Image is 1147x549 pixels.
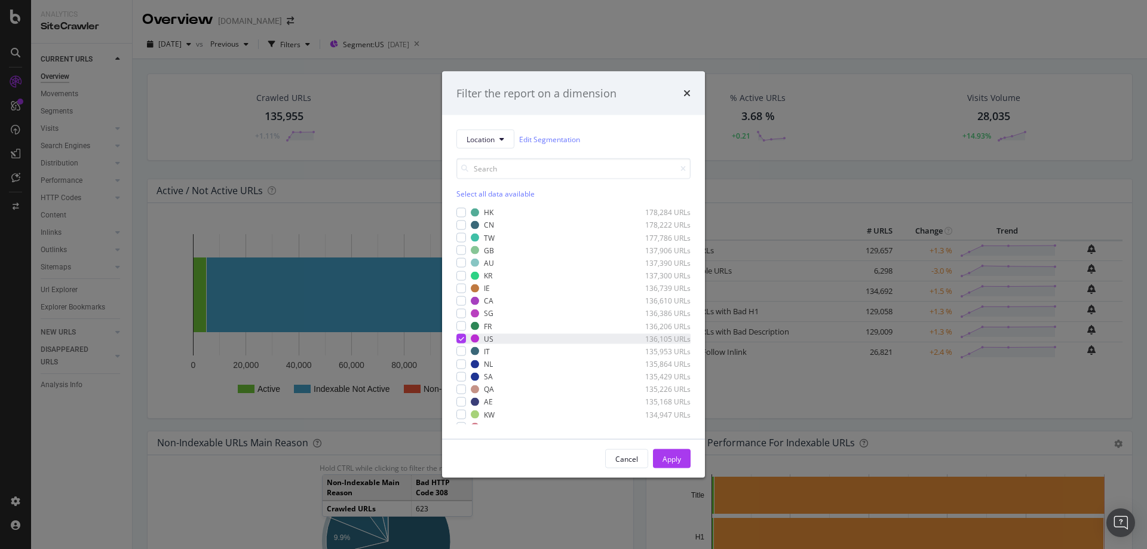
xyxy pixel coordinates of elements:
[456,85,617,101] div: Filter the report on a dimension
[484,232,495,243] div: TW
[632,245,691,255] div: 137,906 URLs
[484,207,493,217] div: HK
[632,372,691,382] div: 135,429 URLs
[484,308,493,318] div: SG
[632,346,691,356] div: 135,953 URLs
[484,397,493,407] div: AE
[605,449,648,468] button: Cancel
[484,333,493,343] div: US
[456,189,691,199] div: Select all data available
[632,257,691,268] div: 137,390 URLs
[615,453,638,464] div: Cancel
[484,257,494,268] div: AU
[519,133,580,145] a: Edit Segmentation
[484,384,494,394] div: QA
[653,449,691,468] button: Apply
[484,283,490,293] div: IE
[632,283,691,293] div: 136,739 URLs
[484,271,492,281] div: KR
[632,384,691,394] div: 135,226 URLs
[632,271,691,281] div: 137,300 URLs
[484,296,493,306] div: CA
[632,359,691,369] div: 135,864 URLs
[1106,508,1135,537] div: Open Intercom Messenger
[484,372,493,382] div: SA
[632,232,691,243] div: 177,786 URLs
[632,422,691,432] div: 133,189 URLs
[456,158,691,179] input: Search
[467,134,495,144] span: Location
[456,130,514,149] button: Location
[484,409,495,419] div: KW
[484,422,492,432] div: ES
[632,296,691,306] div: 136,610 URLs
[632,333,691,343] div: 136,105 URLs
[484,346,490,356] div: IT
[484,321,492,331] div: FR
[632,207,691,217] div: 178,284 URLs
[632,397,691,407] div: 135,168 URLs
[632,308,691,318] div: 136,386 URLs
[632,220,691,230] div: 178,222 URLs
[442,71,705,478] div: modal
[632,409,691,419] div: 134,947 URLs
[484,359,493,369] div: NL
[663,453,681,464] div: Apply
[632,321,691,331] div: 136,206 URLs
[683,85,691,101] div: times
[484,245,494,255] div: GB
[484,220,494,230] div: CN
